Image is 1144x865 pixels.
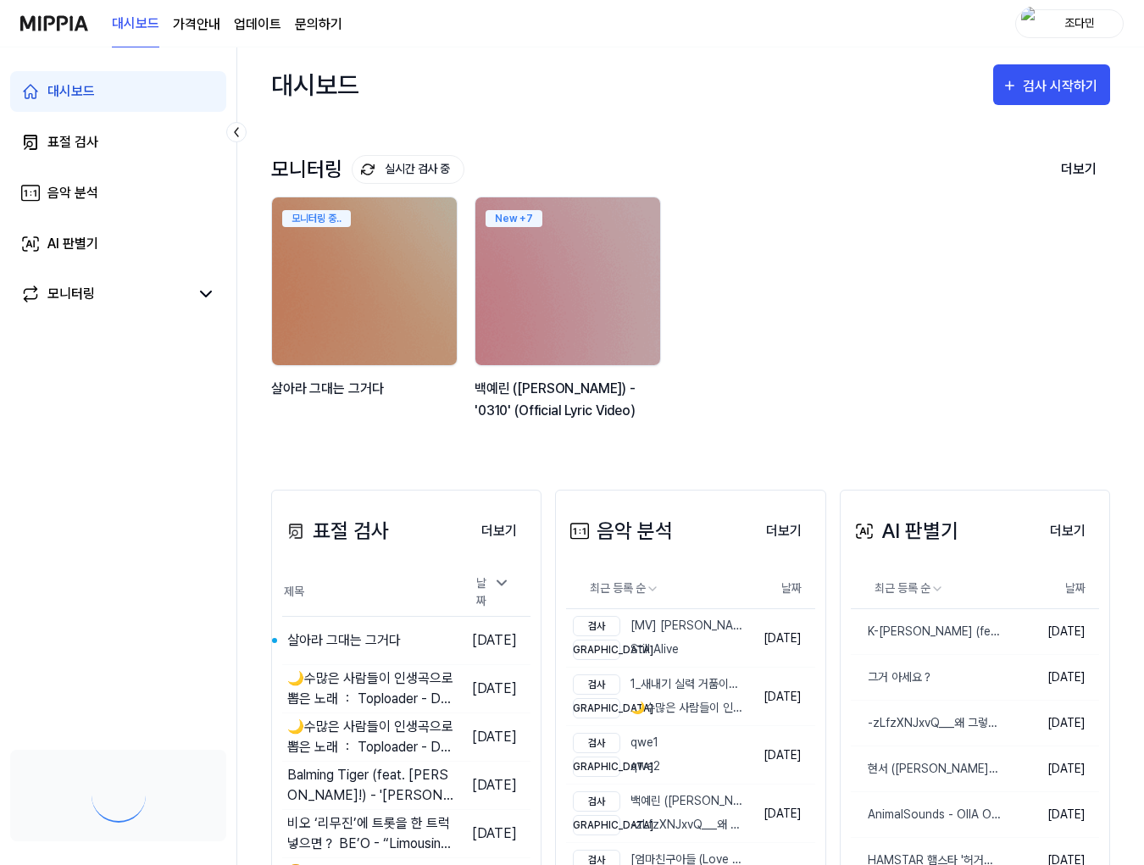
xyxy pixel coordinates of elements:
button: 더보기 [1036,514,1099,548]
a: 대시보드 [10,71,226,112]
div: AI 판별기 [47,234,98,254]
a: 모니터링 중..backgroundIamge살아라 그대는 그거다 [271,197,461,439]
div: AI 판별기 [851,516,958,546]
div: 현서 ([PERSON_NAME]) - [PERSON_NAME] [가사/Lyrics] [851,760,1001,778]
div: -zLfzXNJxvQ___왜 그렇게 축 처져있는건데？🔴 Black Gryph0n & Baasik - DAISIES 가사해석⧸팝송추천 [851,714,1001,732]
td: [DATE] [456,713,530,761]
button: 검사 시작하기 [993,64,1110,105]
a: New +7backgroundIamge백예린 ([PERSON_NAME]) - '0310' (Official Lyric Video) [475,197,664,439]
td: [DATE] [456,809,530,857]
a: -zLfzXNJxvQ___왜 그렇게 축 처져있는건데？🔴 Black Gryph0n & Baasik - DAISIES 가사해석⧸팝송추천 [851,701,1001,746]
a: 문의하기 [295,14,342,35]
div: K-[PERSON_NAME] (feat. HUNTR⧸X) [851,623,1001,640]
img: backgroundIamge [475,197,660,365]
div: 그거 아세요？ [851,668,933,686]
a: 업데이트 [234,14,281,35]
a: AnimalSounds - OIIA OIIA (Spinning Cat) (Official Music Video) [851,792,1001,837]
div: [MV] [PERSON_NAME] - 결혼 행진곡 ｜ [DF FILM] [PERSON_NAME]([PERSON_NAME]) [573,616,746,636]
a: 검사1_새내기 실력 거품이라며 언빌리버블_용아연,제니퍼[DEMOGRAPHIC_DATA]🌙수많은 사람들이 인생곡으로 뽑은 노래 ： Toploader - Dancing in the [566,668,749,725]
div: Balming Tiger (feat. [PERSON_NAME]!) - '[PERSON_NAME] [287,765,456,806]
td: [DATE] [456,761,530,809]
div: -zLfzXNJxvQ___왜 그렇게 축 처져있는건데？🔴 Black Gryph0n & Baasik - DAISIES 가사해석⧸팝송추천 [573,815,746,835]
div: 🌙수많은 사람들이 인생곡으로 뽑은 노래 ： Toploader - Dancing in the [287,717,456,757]
a: 검사qwe1[DEMOGRAPHIC_DATA]qwe2 [566,726,749,784]
td: [DATE] [456,616,530,664]
div: [DEMOGRAPHIC_DATA] [573,815,620,835]
div: 날짜 [469,569,517,615]
button: 더보기 [1047,152,1110,187]
div: 살아라 그대는 그거다 [271,378,461,421]
th: 날짜 [1001,568,1099,609]
div: 🌙수많은 사람들이 인생곡으로 뽑은 노래 ： Toploader - Dancing in the [573,698,746,718]
div: 백예린 ([PERSON_NAME]) - '0310' (Official Lyric Video) [573,791,746,812]
div: [DEMOGRAPHIC_DATA] [573,640,620,660]
div: 모니터링 [271,155,464,184]
a: 모니터링 [20,284,189,304]
td: [DATE] [750,668,815,726]
td: [DATE] [456,664,530,713]
th: 날짜 [750,568,815,609]
a: K-[PERSON_NAME] (feat. HUNTR⧸X) [851,609,1001,654]
div: 비오 ‘리무진’에 트롯을 한 트럭 넣으면？ BE’O - “Limousine” PARODY [287,813,456,854]
a: 검사[MV] [PERSON_NAME] - 결혼 행진곡 ｜ [DF FILM] [PERSON_NAME]([PERSON_NAME])[DEMOGRAPHIC_DATA]Still Alive [566,609,749,667]
div: 대시보드 [271,64,359,105]
td: [DATE] [1001,701,1099,746]
td: [DATE] [1001,746,1099,792]
div: Still Alive [573,640,746,660]
button: 더보기 [468,514,530,548]
a: 더보기 [1036,513,1099,548]
img: backgroundIamge [272,197,457,365]
img: profile [1021,7,1041,41]
div: 백예린 ([PERSON_NAME]) - '0310' (Official Lyric Video) [475,378,664,421]
a: 대시보드 [112,1,159,47]
div: qwe2 [573,757,660,777]
td: [DATE] [750,726,815,785]
a: 검사백예린 ([PERSON_NAME]) - '0310' (Official Lyric Video)[DEMOGRAPHIC_DATA]-zLfzXNJxvQ___왜 그렇게 축 처져있는... [566,785,749,842]
div: [DEMOGRAPHIC_DATA] [573,757,620,777]
div: 검사 [573,733,620,753]
img: monitoring Icon [361,163,375,177]
div: 모니터링 [47,284,95,304]
td: [DATE] [750,609,815,668]
th: 제목 [282,568,456,617]
div: 검사 [573,674,620,695]
div: qwe1 [573,733,660,753]
div: 모니터링 중.. [282,210,351,227]
div: AnimalSounds - OIIA OIIA (Spinning Cat) (Official Music Video) [851,806,1001,823]
div: 표절 검사 [282,516,389,546]
div: 표절 검사 [47,132,98,152]
button: profile조다민 [1015,9,1124,38]
td: [DATE] [1001,792,1099,838]
a: 더보기 [752,513,815,548]
div: [DEMOGRAPHIC_DATA] [573,698,620,718]
td: [DATE] [1001,609,1099,655]
a: 음악 분석 [10,173,226,213]
a: 그거 아세요？ [851,655,1001,700]
button: 더보기 [752,514,815,548]
button: 가격안내 [173,14,220,35]
div: 조다민 [1047,14,1113,32]
div: 1_새내기 실력 거품이라며 언빌리버블_용아연,제니퍼 [573,674,746,695]
div: 검사 [573,791,620,812]
a: 현서 ([PERSON_NAME]) - [PERSON_NAME] [가사/Lyrics] [851,746,1001,791]
td: [DATE] [1001,655,1099,701]
a: 더보기 [468,513,530,548]
a: AI 판별기 [10,224,226,264]
div: 검사 [573,616,620,636]
a: 표절 검사 [10,122,226,163]
div: 음악 분석 [566,516,673,546]
div: 🌙수많은 사람들이 인생곡으로 뽑은 노래 ： Toploader - Dancing in the [287,668,456,709]
div: 음악 분석 [47,183,98,203]
button: 실시간 검사 중 [352,155,464,184]
td: [DATE] [750,785,815,843]
div: 검사 시작하기 [1023,75,1102,97]
div: 대시보드 [47,81,95,102]
div: 살아라 그대는 그거다 [287,630,401,651]
div: New + 7 [486,210,542,227]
